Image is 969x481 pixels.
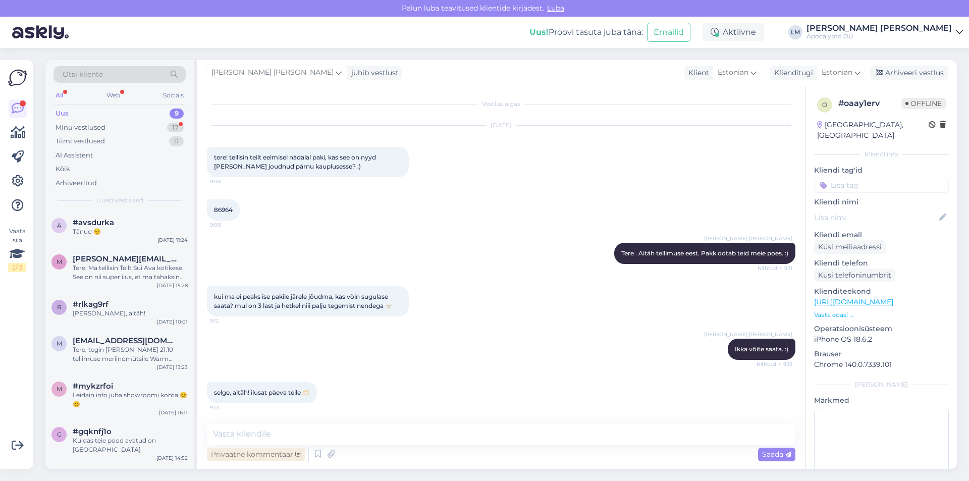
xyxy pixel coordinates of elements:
p: Vaata edasi ... [814,310,949,319]
div: Tänud ☺️ [73,227,188,236]
div: Tere, tegin [PERSON_NAME] 21.10 tellimuse meriinomütsile Warm Taupe, kas saaksin selle ümber vahe... [73,345,188,363]
p: Klienditeekond [814,286,949,297]
span: Offline [901,98,946,109]
p: Operatsioonisüsteem [814,324,949,334]
p: Chrome 140.0.7339.101 [814,359,949,370]
div: [PERSON_NAME] [814,380,949,389]
div: Klient [684,68,709,78]
span: kui ma ei peaks ise pakile järele jõudma, kas võin sugulase saata? mul on 3 last ja hetkel niii p... [214,293,393,309]
div: 2 / 3 [8,263,26,272]
span: Nähtud ✓ 9:11 [755,264,792,272]
span: 9:12 [210,317,248,325]
span: #gqknfj1o [73,427,112,436]
span: m [57,385,62,393]
span: [PERSON_NAME] [PERSON_NAME] [704,235,792,242]
div: [DATE] 10:01 [157,318,188,326]
p: iPhone OS 18.6.2 [814,334,949,345]
span: Luba [544,4,567,13]
div: [DATE] [207,121,795,130]
div: Arhiveeri vestlus [870,66,948,80]
div: Tere, Ma tellisin Teilt Sui Ava kotikese. See on nii super ilus, et ma tahaksin tellida ühe veel,... [73,263,188,282]
span: r [57,303,62,311]
div: Web [104,89,122,102]
span: #avsdurka [73,218,114,227]
span: m [57,258,62,265]
div: LM [788,25,802,39]
div: 0 [169,136,184,146]
a: [PERSON_NAME] [PERSON_NAME]Apocalypto OÜ [806,24,963,40]
div: Apocalypto OÜ [806,32,952,40]
div: Uus [56,109,69,119]
div: Klienditugi [770,68,813,78]
span: tere! tellisin teilt eelmisel nàdalal paki, kas see on nyyd [PERSON_NAME] joudnud párnu kaupluses... [214,153,378,170]
span: #rlkag9rf [73,300,109,309]
span: 9:08 [210,221,248,229]
span: 86964 [214,206,233,213]
div: All [53,89,65,102]
div: Arhiveeritud [56,178,97,188]
span: Estonian [718,67,748,78]
p: Brauser [814,349,949,359]
p: Kliendi telefon [814,258,949,269]
p: Kliendi email [814,230,949,240]
div: Kuidas teie pood avatud on [GEOGRAPHIC_DATA] [73,436,188,454]
div: juhib vestlust [347,68,399,78]
div: [PERSON_NAME] [PERSON_NAME] [806,24,952,32]
p: Kliendi nimi [814,197,949,207]
span: Estonian [822,67,852,78]
span: 9:13 [210,404,248,411]
div: [PERSON_NAME], aitäh! [73,309,188,318]
b: Uus! [529,27,549,37]
span: Tere . Aitäh tellimuse eest. Pakk ootab teid meie poes. :) [621,249,788,257]
span: Saada [762,450,791,459]
span: g [57,431,62,438]
span: m [57,340,62,347]
span: Nähtud ✓ 9:12 [755,360,792,368]
span: margit.valdmann@gmail.com [73,254,178,263]
div: Kliendi info [814,150,949,159]
div: [DATE] 14:52 [156,454,188,462]
input: Lisa nimi [815,212,937,223]
div: AI Assistent [56,150,93,161]
span: selge, aitäh! ilusat päeva teile 🫶🏻 [214,389,310,396]
span: [PERSON_NAME] [PERSON_NAME] [211,67,334,78]
div: Küsi meiliaadressi [814,240,886,254]
div: Socials [161,89,186,102]
div: 9 [170,109,184,119]
span: a [57,222,62,229]
div: Proovi tasuta juba täna: [529,26,643,38]
div: [DATE] 13:23 [157,363,188,371]
div: [DATE] 16:11 [159,409,188,416]
img: Askly Logo [8,68,27,87]
div: Küsi telefoninumbrit [814,269,895,282]
div: [DATE] 11:24 [157,236,188,244]
span: Otsi kliente [63,69,103,80]
div: [DATE] 15:28 [157,282,188,289]
div: [GEOGRAPHIC_DATA], [GEOGRAPHIC_DATA] [817,120,929,141]
p: Kliendi tag'id [814,165,949,176]
span: [PERSON_NAME] [PERSON_NAME] [704,331,792,338]
div: 17 [167,123,184,133]
span: Uued vestlused [96,196,143,205]
span: #mykzrfoi [73,382,113,391]
div: Leidain info juba showroomi kohta 😊😊 [73,391,188,409]
span: o [822,101,827,109]
div: Tiimi vestlused [56,136,105,146]
div: Minu vestlused [56,123,105,133]
div: Kõik [56,164,70,174]
span: marikatapasia@gmail.com [73,336,178,345]
div: # oaay1erv [838,97,901,110]
div: Vestlus algas [207,99,795,109]
span: 9:08 [210,178,248,185]
div: Privaatne kommentaar [207,448,305,461]
div: Vaata siia [8,227,26,272]
button: Emailid [647,23,690,42]
p: Märkmed [814,395,949,406]
input: Lisa tag [814,178,949,193]
a: [URL][DOMAIN_NAME] [814,297,893,306]
div: Aktiivne [703,23,764,41]
span: Ikka võite saata. :) [735,345,788,353]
